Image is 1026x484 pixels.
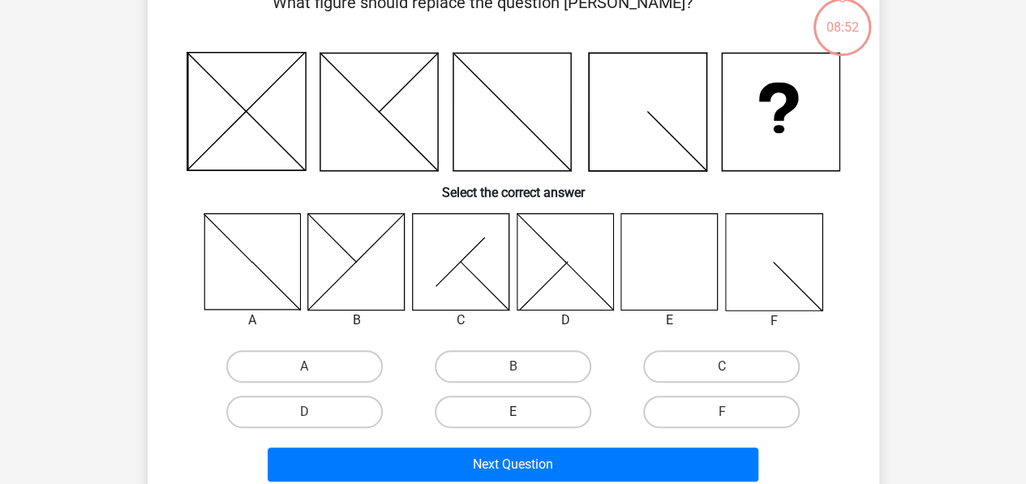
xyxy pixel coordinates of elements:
label: D [226,396,383,428]
div: E [608,311,731,330]
label: C [643,350,800,383]
div: B [295,311,418,330]
div: A [191,311,314,330]
div: F [713,311,835,331]
label: A [226,350,383,383]
h6: Select the correct answer [174,172,853,200]
div: C [400,311,522,330]
label: E [435,396,591,428]
button: Next Question [268,448,758,482]
label: B [435,350,591,383]
div: D [504,311,627,330]
label: F [643,396,800,428]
